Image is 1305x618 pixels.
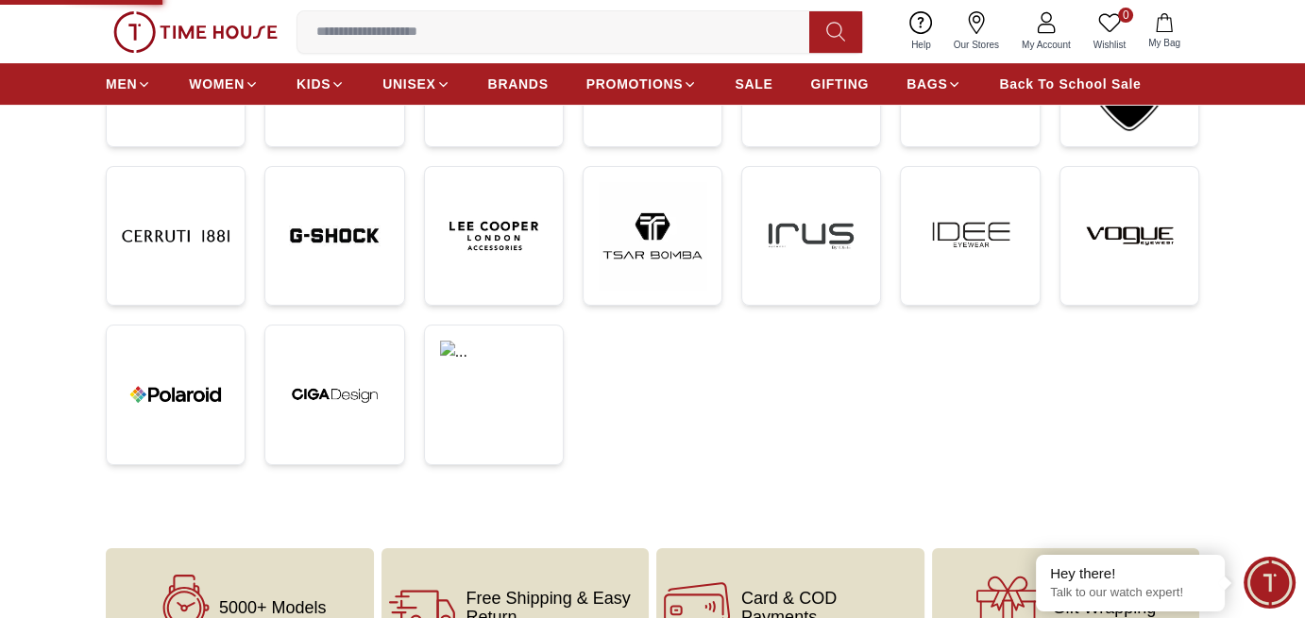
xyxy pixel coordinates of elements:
[810,67,869,101] a: GIFTING
[1082,8,1137,56] a: 0Wishlist
[1050,585,1211,601] p: Talk to our watch expert!
[382,67,449,101] a: UNISEX
[810,75,869,93] span: GIFTING
[907,67,961,101] a: BAGS
[1050,564,1211,583] div: Hey there!
[1141,36,1188,50] span: My Bag
[297,67,345,101] a: KIDS
[113,11,278,53] img: ...
[488,67,549,101] a: BRANDS
[382,75,435,93] span: UNISEX
[219,598,327,617] span: 5000+ Models
[586,67,698,101] a: PROMOTIONS
[942,8,1010,56] a: Our Stores
[488,75,549,93] span: BRANDS
[1118,8,1133,23] span: 0
[280,341,388,448] img: ...
[735,75,772,93] span: SALE
[189,75,245,93] span: WOMEN
[904,38,939,52] span: Help
[440,341,548,394] img: ...
[122,341,229,448] img: ...
[1137,9,1192,54] button: My Bag
[1076,182,1183,290] img: ...
[1014,38,1078,52] span: My Account
[440,182,548,290] img: ...
[1086,38,1133,52] span: Wishlist
[106,75,137,93] span: MEN
[735,67,772,101] a: SALE
[189,67,259,101] a: WOMEN
[916,182,1024,290] img: ...
[946,38,1007,52] span: Our Stores
[280,182,388,290] img: ...
[900,8,942,56] a: Help
[122,182,229,290] img: ...
[599,182,706,290] img: ...
[586,75,684,93] span: PROMOTIONS
[1244,557,1296,609] div: Chat Widget
[999,75,1141,93] span: Back To School Sale
[106,67,151,101] a: MEN
[757,182,865,290] img: ...
[297,75,330,93] span: KIDS
[907,75,947,93] span: BAGS
[999,67,1141,101] a: Back To School Sale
